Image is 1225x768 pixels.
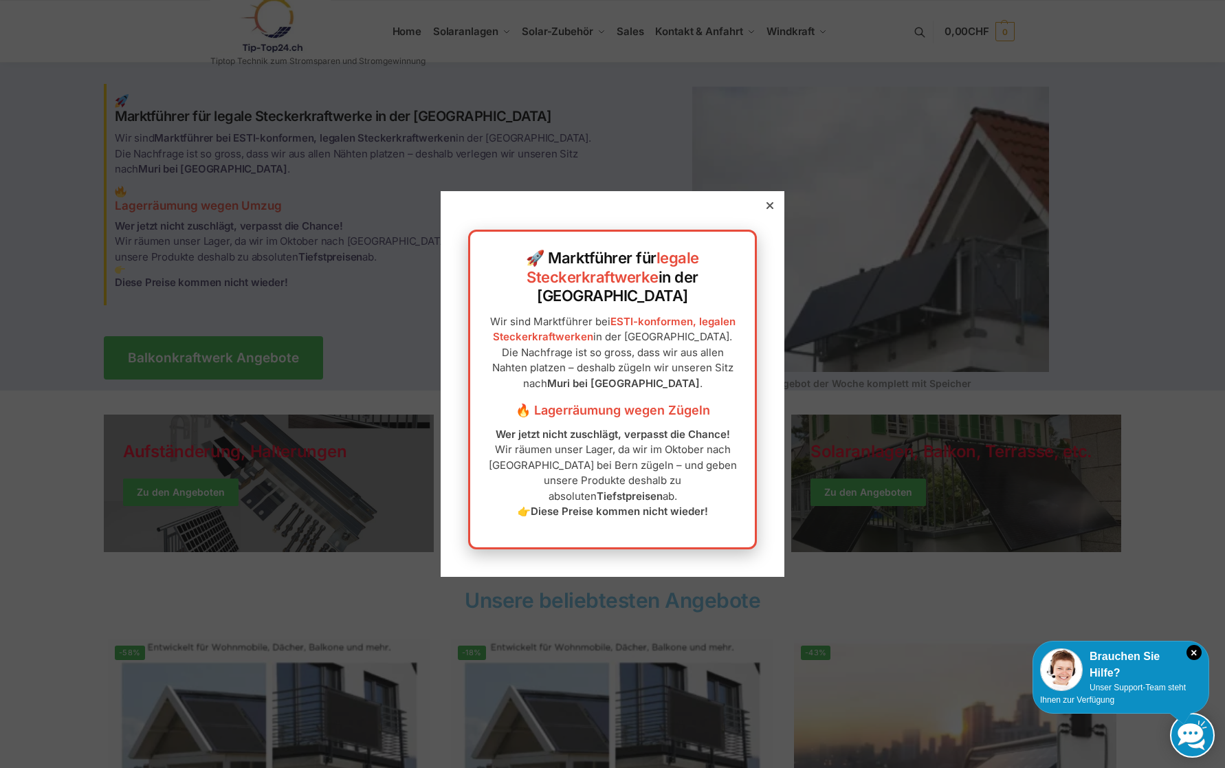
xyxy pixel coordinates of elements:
[1040,648,1202,681] div: Brauchen Sie Hilfe?
[484,402,741,419] h3: 🔥 Lagerräumung wegen Zügeln
[484,314,741,392] p: Wir sind Marktführer bei in der [GEOGRAPHIC_DATA]. Die Nachfrage ist so gross, dass wir aus allen...
[496,428,730,441] strong: Wer jetzt nicht zuschlägt, verpasst die Chance!
[1187,645,1202,660] i: Schließen
[531,505,708,518] strong: Diese Preise kommen nicht wieder!
[484,249,741,306] h2: 🚀 Marktführer für in der [GEOGRAPHIC_DATA]
[527,249,699,286] a: legale Steckerkraftwerke
[547,377,700,390] strong: Muri bei [GEOGRAPHIC_DATA]
[484,427,741,520] p: Wir räumen unser Lager, da wir im Oktober nach [GEOGRAPHIC_DATA] bei Bern zügeln – und geben unse...
[1040,648,1083,691] img: Customer service
[597,490,663,503] strong: Tiefstpreisen
[493,315,736,344] a: ESTI-konformen, legalen Steckerkraftwerken
[1040,683,1186,705] span: Unser Support-Team steht Ihnen zur Verfügung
